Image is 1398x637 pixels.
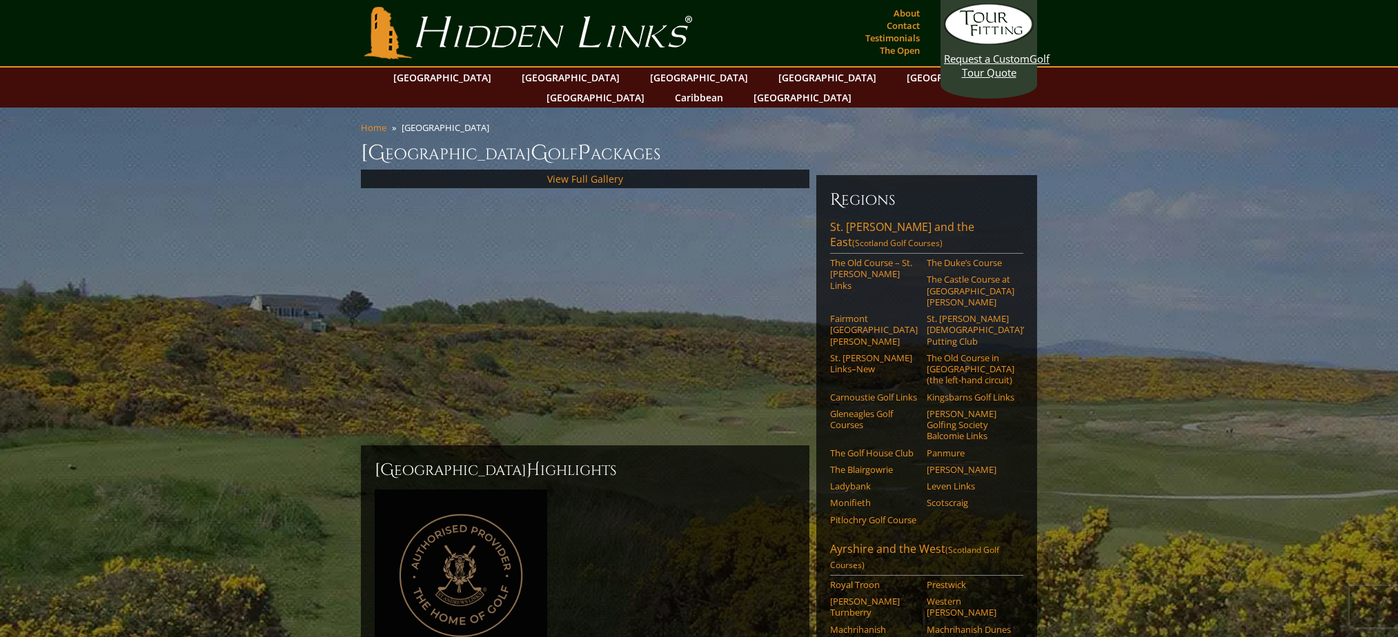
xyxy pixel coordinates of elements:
[830,514,918,525] a: Pitlochry Golf Course
[927,392,1014,403] a: Kingsbarns Golf Links
[927,447,1014,458] a: Panmure
[540,88,651,108] a: [GEOGRAPHIC_DATA]
[547,172,623,185] a: View Full Gallery
[830,579,918,590] a: Royal Troon
[830,352,918,375] a: St. [PERSON_NAME] Links–New
[830,392,918,403] a: Carnoustie Golf Links
[830,189,1023,211] h6: Regions
[876,41,923,60] a: The Open
[830,497,918,508] a: Monifieth
[361,121,386,134] a: Home
[927,313,1014,347] a: St. [PERSON_NAME] [DEMOGRAPHIC_DATA]’ Putting Club
[526,459,540,481] span: H
[531,139,548,167] span: G
[927,579,1014,590] a: Prestwick
[927,408,1014,442] a: [PERSON_NAME] Golfing Society Balcomie Links
[890,3,923,23] a: About
[643,68,755,88] a: [GEOGRAPHIC_DATA]
[830,313,918,347] a: Fairmont [GEOGRAPHIC_DATA][PERSON_NAME]
[927,481,1014,492] a: Leven Links
[852,237,943,249] span: (Scotland Golf Courses)
[402,121,495,134] li: [GEOGRAPHIC_DATA]
[830,624,918,635] a: Machrihanish
[830,596,918,618] a: [PERSON_NAME] Turnberry
[515,68,627,88] a: [GEOGRAPHIC_DATA]
[830,481,918,492] a: Ladybank
[944,3,1034,79] a: Request a CustomGolf Tour Quote
[927,352,1014,386] a: The Old Course in [GEOGRAPHIC_DATA] (the left-hand circuit)
[927,257,1014,268] a: The Duke’s Course
[883,16,923,35] a: Contact
[771,68,883,88] a: [GEOGRAPHIC_DATA]
[944,52,1030,65] span: Request a Custom
[927,497,1014,508] a: Scotscraig
[862,28,923,48] a: Testimonials
[927,274,1014,307] a: The Castle Course at [GEOGRAPHIC_DATA][PERSON_NAME]
[927,624,1014,635] a: Machrihanish Dunes
[830,541,1023,576] a: Ayrshire and the West(Scotland Golf Courses)
[361,139,1037,167] h1: [GEOGRAPHIC_DATA] olf ackages
[830,544,999,571] span: (Scotland Golf Courses)
[830,464,918,475] a: The Blairgowrie
[747,88,858,108] a: [GEOGRAPHIC_DATA]
[375,459,796,481] h2: [GEOGRAPHIC_DATA] ighlights
[830,447,918,458] a: The Golf House Club
[668,88,730,108] a: Caribbean
[830,408,918,431] a: Gleneagles Golf Courses
[386,68,498,88] a: [GEOGRAPHIC_DATA]
[927,464,1014,475] a: [PERSON_NAME]
[927,596,1014,618] a: Western [PERSON_NAME]
[830,219,1023,254] a: St. [PERSON_NAME] and the East(Scotland Golf Courses)
[900,68,1012,88] a: [GEOGRAPHIC_DATA]
[830,257,918,291] a: The Old Course – St. [PERSON_NAME] Links
[578,139,591,167] span: P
